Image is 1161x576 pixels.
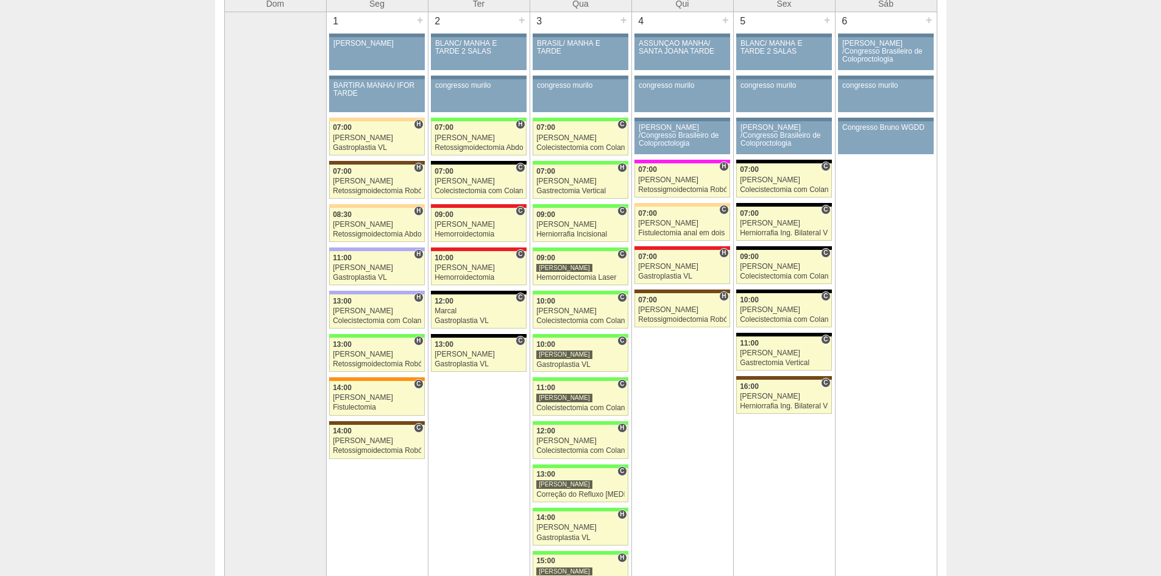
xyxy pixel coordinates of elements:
[516,119,525,129] span: Hospital
[516,206,525,216] span: Consultório
[617,553,627,563] span: Hospital
[415,12,425,28] div: +
[431,204,526,208] div: Key: Assunção
[533,464,628,468] div: Key: Brasil
[736,336,831,371] a: C 11:00 [PERSON_NAME] Gastrectomia Vertical
[838,79,933,112] a: congresso murilo
[536,230,625,238] div: Herniorrafia Incisional
[333,360,421,368] div: Retossigmoidectomia Robótica
[431,165,526,199] a: C 07:00 [PERSON_NAME] Colecistectomia com Colangiografia VL
[536,404,625,412] div: Colecistectomia com Colangiografia VL
[536,383,555,392] span: 11:00
[333,317,421,325] div: Colecistectomia com Colangiografia VL
[838,37,933,70] a: [PERSON_NAME] /Congresso Brasileiro de Coloproctologia
[435,177,523,185] div: [PERSON_NAME]
[638,186,726,194] div: Retossigmoidectomia Robótica
[530,12,549,30] div: 3
[533,161,628,165] div: Key: Brasil
[428,12,447,30] div: 2
[740,124,828,148] div: [PERSON_NAME] /Congresso Brasileiro de Coloproctologia
[329,338,424,372] a: H 13:00 [PERSON_NAME] Retossigmoidectomia Robótica
[734,12,753,30] div: 5
[333,144,421,152] div: Gastroplastia VL
[536,350,592,359] div: [PERSON_NAME]
[740,165,759,174] span: 07:00
[736,293,831,327] a: C 10:00 [PERSON_NAME] Colecistectomia com Colangiografia VL
[327,12,346,30] div: 1
[740,359,828,367] div: Gastrectomia Vertical
[329,247,424,251] div: Key: Christóvão da Gama
[431,121,526,155] a: H 07:00 [PERSON_NAME] Retossigmoidectomia Abdominal VL
[533,425,628,459] a: H 12:00 [PERSON_NAME] Colecistectomia com Colangiografia VL
[634,118,730,121] div: Key: Aviso
[736,203,831,207] div: Key: Blanc
[329,208,424,242] a: H 08:30 [PERSON_NAME] Retossigmoidectomia Abdominal VL
[740,296,759,304] span: 10:00
[821,378,830,388] span: Consultório
[329,381,424,415] a: C 14:00 [PERSON_NAME] Fistulectomia
[736,37,831,70] a: BLANC/ MANHÃ E TARDE 2 SALAS
[617,206,627,216] span: Consultório
[329,79,424,112] a: BARTIRA MANHÃ/ IFOR TARDE
[617,293,627,302] span: Consultório
[533,468,628,502] a: C 13:00 [PERSON_NAME] Correção do Refluxo [MEDICAL_DATA] esofágico Robótico
[431,79,526,112] a: congresso murilo
[333,177,421,185] div: [PERSON_NAME]
[517,12,527,28] div: +
[634,37,730,70] a: ASSUNÇÃO MANHÃ/ SANTA JOANA TARDE
[720,12,731,28] div: +
[536,187,625,195] div: Gastrectomia Vertical
[536,340,555,349] span: 10:00
[333,264,421,272] div: [PERSON_NAME]
[533,165,628,199] a: H 07:00 [PERSON_NAME] Gastrectomia Vertical
[435,187,523,195] div: Colecistectomia com Colangiografia VL
[924,12,934,28] div: +
[736,376,831,380] div: Key: Santa Joana
[719,162,728,171] span: Hospital
[740,306,828,314] div: [PERSON_NAME]
[536,144,625,152] div: Colecistectomia com Colangiografia VL
[414,423,423,433] span: Consultório
[736,118,831,121] div: Key: Aviso
[740,219,828,227] div: [PERSON_NAME]
[329,37,424,70] a: [PERSON_NAME]
[836,12,854,30] div: 6
[536,167,555,176] span: 07:00
[536,427,555,435] span: 12:00
[414,206,423,216] span: Hospital
[329,34,424,37] div: Key: Aviso
[638,209,657,218] span: 07:00
[431,76,526,79] div: Key: Aviso
[333,350,421,358] div: [PERSON_NAME]
[533,421,628,425] div: Key: Brasil
[533,208,628,242] a: C 09:00 [PERSON_NAME] Herniorrafia Incisional
[838,34,933,37] div: Key: Aviso
[533,251,628,285] a: C 09:00 [PERSON_NAME] Hemorroidectomia Laser
[536,221,625,229] div: [PERSON_NAME]
[435,167,453,176] span: 07:00
[533,34,628,37] div: Key: Aviso
[617,466,627,476] span: Consultório
[435,82,522,90] div: congresso murilo
[821,162,830,171] span: Consultório
[736,76,831,79] div: Key: Aviso
[821,205,830,215] span: Consultório
[333,210,352,219] span: 08:30
[536,123,555,132] span: 07:00
[634,76,730,79] div: Key: Aviso
[435,360,523,368] div: Gastroplastia VL
[533,204,628,208] div: Key: Brasil
[333,383,352,392] span: 14:00
[333,187,421,195] div: Retossigmoidectomia Robótica
[329,76,424,79] div: Key: Aviso
[537,40,624,55] div: BRASIL/ MANHÃ E TARDE
[414,163,423,172] span: Hospital
[435,254,453,262] span: 10:00
[435,230,523,238] div: Hemorroidectomia
[333,40,421,48] div: [PERSON_NAME]
[536,567,592,576] div: [PERSON_NAME]
[333,123,352,132] span: 07:00
[329,421,424,425] div: Key: Santa Joana
[536,177,625,185] div: [PERSON_NAME]
[740,186,828,194] div: Colecistectomia com Colangiografia VL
